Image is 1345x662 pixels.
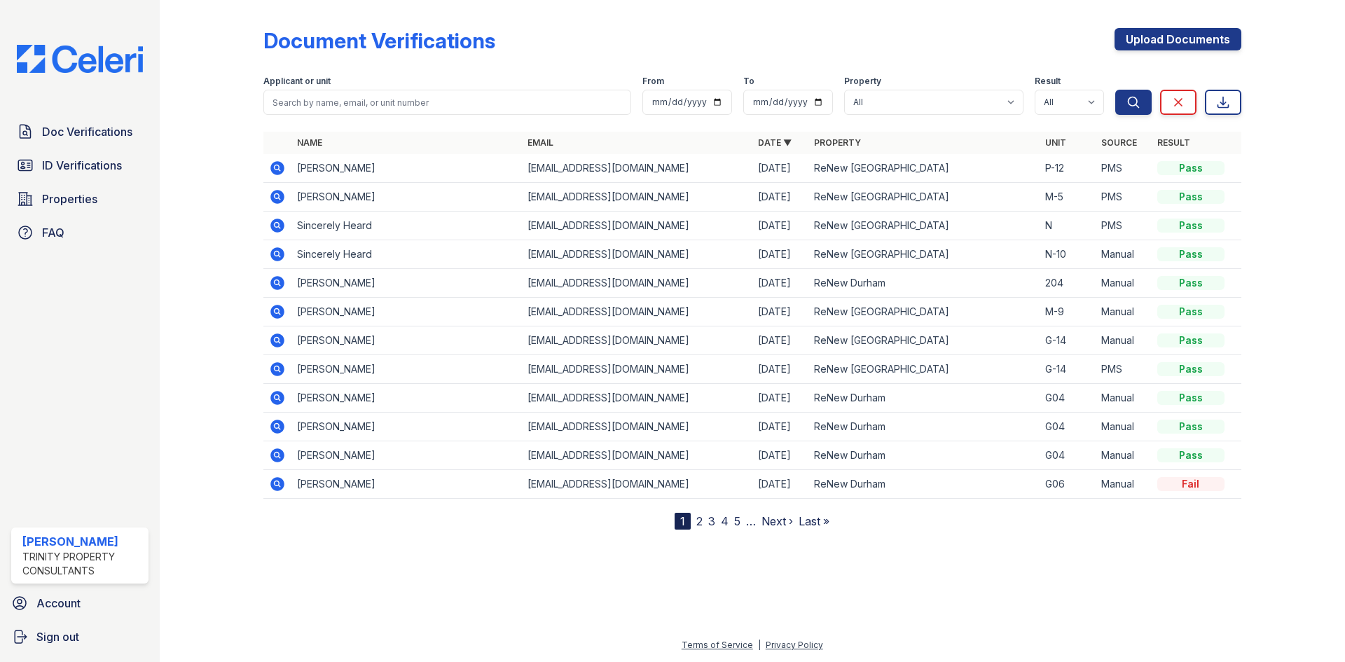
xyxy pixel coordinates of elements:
a: Sign out [6,623,154,651]
td: [PERSON_NAME] [291,413,522,441]
div: Pass [1157,391,1225,405]
a: Name [297,137,322,148]
td: [PERSON_NAME] [291,269,522,298]
div: Pass [1157,362,1225,376]
a: Property [814,137,861,148]
a: 5 [734,514,740,528]
td: ReNew Durham [808,413,1039,441]
td: ReNew [GEOGRAPHIC_DATA] [808,212,1039,240]
a: ID Verifications [11,151,149,179]
td: [DATE] [752,240,808,269]
td: ReNew [GEOGRAPHIC_DATA] [808,355,1039,384]
td: [DATE] [752,413,808,441]
label: Result [1035,76,1061,87]
td: G06 [1040,470,1096,499]
a: Account [6,589,154,617]
a: 4 [721,514,729,528]
a: Result [1157,137,1190,148]
td: [PERSON_NAME] [291,384,522,413]
a: Terms of Service [682,640,753,650]
td: ReNew Durham [808,384,1039,413]
td: [PERSON_NAME] [291,470,522,499]
td: G-14 [1040,355,1096,384]
label: Applicant or unit [263,76,331,87]
td: [PERSON_NAME] [291,441,522,470]
div: Document Verifications [263,28,495,53]
td: Manual [1096,240,1152,269]
td: N [1040,212,1096,240]
td: ReNew [GEOGRAPHIC_DATA] [808,326,1039,355]
td: [PERSON_NAME] [291,183,522,212]
a: Privacy Policy [766,640,823,650]
div: Pass [1157,247,1225,261]
input: Search by name, email, or unit number [263,90,631,115]
div: Pass [1157,161,1225,175]
img: CE_Logo_Blue-a8612792a0a2168367f1c8372b55b34899dd931a85d93a1a3d3e32e68fde9ad4.png [6,45,154,73]
td: [PERSON_NAME] [291,326,522,355]
td: [PERSON_NAME] [291,154,522,183]
span: FAQ [42,224,64,241]
td: ReNew [GEOGRAPHIC_DATA] [808,240,1039,269]
a: 3 [708,514,715,528]
td: [EMAIL_ADDRESS][DOMAIN_NAME] [522,154,752,183]
td: [DATE] [752,355,808,384]
td: G04 [1040,413,1096,441]
td: [EMAIL_ADDRESS][DOMAIN_NAME] [522,212,752,240]
div: Pass [1157,190,1225,204]
td: PMS [1096,154,1152,183]
a: Properties [11,185,149,213]
td: [EMAIL_ADDRESS][DOMAIN_NAME] [522,183,752,212]
div: [PERSON_NAME] [22,533,143,550]
div: Pass [1157,420,1225,434]
span: ID Verifications [42,157,122,174]
div: Pass [1157,276,1225,290]
td: ReNew Durham [808,269,1039,298]
td: N-10 [1040,240,1096,269]
td: [DATE] [752,212,808,240]
td: [DATE] [752,326,808,355]
td: G-14 [1040,326,1096,355]
td: PMS [1096,355,1152,384]
div: Pass [1157,448,1225,462]
td: [EMAIL_ADDRESS][DOMAIN_NAME] [522,470,752,499]
td: Manual [1096,413,1152,441]
div: 1 [675,513,691,530]
a: Last » [799,514,829,528]
td: ReNew [GEOGRAPHIC_DATA] [808,154,1039,183]
span: Doc Verifications [42,123,132,140]
td: PMS [1096,212,1152,240]
td: Sincerely Heard [291,240,522,269]
td: [DATE] [752,384,808,413]
td: Manual [1096,326,1152,355]
td: G04 [1040,441,1096,470]
a: Next › [761,514,793,528]
span: Properties [42,191,97,207]
td: [EMAIL_ADDRESS][DOMAIN_NAME] [522,326,752,355]
div: Pass [1157,305,1225,319]
td: Manual [1096,269,1152,298]
label: From [642,76,664,87]
div: Trinity Property Consultants [22,550,143,578]
td: M-9 [1040,298,1096,326]
td: G04 [1040,384,1096,413]
td: [DATE] [752,298,808,326]
a: FAQ [11,219,149,247]
td: Manual [1096,298,1152,326]
td: [PERSON_NAME] [291,355,522,384]
td: P-12 [1040,154,1096,183]
a: 2 [696,514,703,528]
td: [EMAIL_ADDRESS][DOMAIN_NAME] [522,269,752,298]
label: To [743,76,754,87]
td: ReNew [GEOGRAPHIC_DATA] [808,183,1039,212]
a: Source [1101,137,1137,148]
td: Manual [1096,441,1152,470]
td: [EMAIL_ADDRESS][DOMAIN_NAME] [522,240,752,269]
td: PMS [1096,183,1152,212]
td: [EMAIL_ADDRESS][DOMAIN_NAME] [522,355,752,384]
td: ReNew Durham [808,470,1039,499]
td: Sincerely Heard [291,212,522,240]
a: Unit [1045,137,1066,148]
td: 204 [1040,269,1096,298]
div: Fail [1157,477,1225,491]
td: [EMAIL_ADDRESS][DOMAIN_NAME] [522,413,752,441]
